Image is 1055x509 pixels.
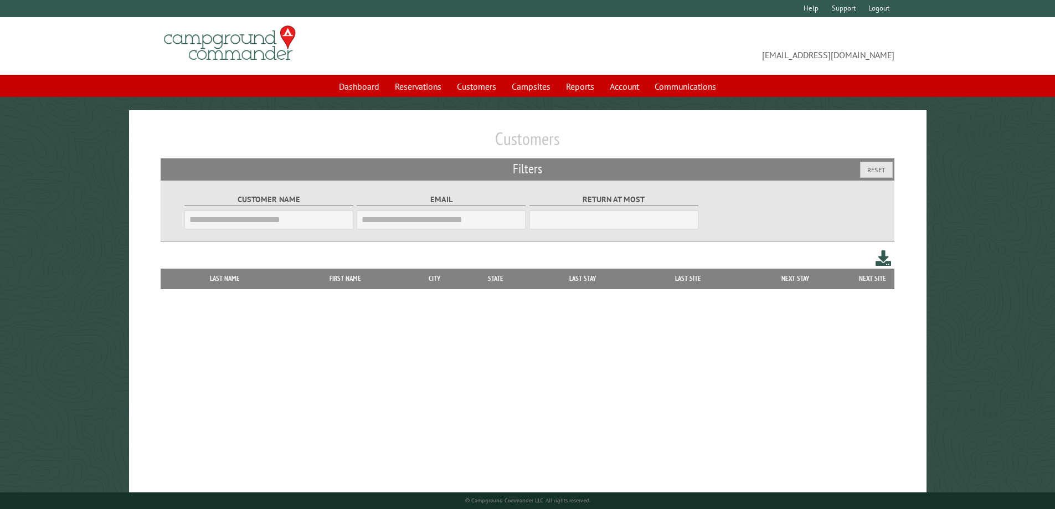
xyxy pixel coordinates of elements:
th: Next Stay [740,269,851,289]
th: Last Name [166,269,284,289]
span: [EMAIL_ADDRESS][DOMAIN_NAME] [528,30,895,61]
a: Communications [648,76,723,97]
th: First Name [284,269,407,289]
th: Next Site [850,269,894,289]
label: Customer Name [184,193,353,206]
small: © Campground Commander LLC. All rights reserved. [465,497,590,504]
a: Customers [450,76,503,97]
a: Account [603,76,646,97]
th: City [407,269,462,289]
a: Reports [559,76,601,97]
a: Dashboard [332,76,386,97]
h1: Customers [161,128,895,158]
a: Reservations [388,76,448,97]
th: Last Site [636,269,740,289]
a: Download this customer list (.csv) [876,248,892,269]
button: Reset [860,162,893,178]
label: Email [357,193,526,206]
label: Return at most [529,193,698,206]
a: Campsites [505,76,557,97]
th: State [462,269,530,289]
img: Campground Commander [161,22,299,65]
h2: Filters [161,158,895,179]
th: Last Stay [529,269,636,289]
